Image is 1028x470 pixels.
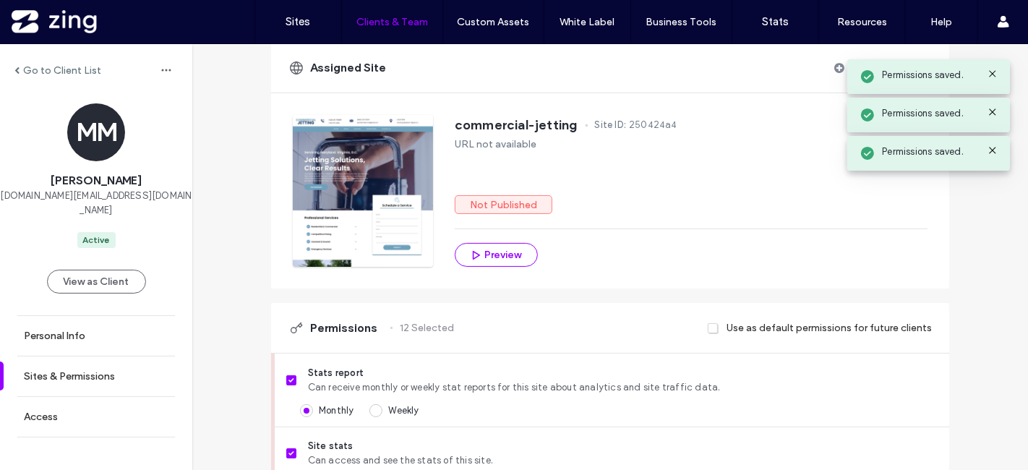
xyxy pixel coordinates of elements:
[931,16,953,28] label: Help
[24,370,115,383] label: Sites & Permissions
[837,16,887,28] label: Resources
[455,138,536,150] label: URL not available
[882,145,964,159] span: Permissions saved.
[629,118,677,132] span: 250424a4
[23,64,101,77] label: Go to Client List
[455,118,578,132] span: commercial-jetting
[727,315,932,341] label: Use as default permissions for future clients
[646,16,717,28] label: Business Tools
[308,439,938,453] span: Site stats
[310,60,386,76] span: Assigned Site
[319,405,354,416] span: Monthly
[31,10,71,23] span: Ayuda
[882,106,964,121] span: Permissions saved.
[24,411,58,423] label: Access
[595,118,627,132] span: Site ID:
[388,405,419,416] span: Weekly
[455,195,552,214] label: Not Published
[455,243,538,267] button: Preview
[400,315,454,341] label: 12 Selected
[24,330,85,342] label: Personal Info
[67,103,125,161] div: MM
[51,173,142,189] span: [PERSON_NAME]
[762,15,789,28] label: Stats
[47,270,146,294] button: View as Client
[849,55,932,80] label: Assign another site
[560,16,615,28] label: White Label
[308,366,938,380] span: Stats report
[356,16,428,28] label: Clients & Team
[308,380,938,395] span: Can receive monthly or weekly stat reports for this site about analytics and site traffic data.
[310,320,377,336] span: Permissions
[286,15,311,28] label: Sites
[308,453,938,468] span: Can access and see the stats of this site.
[83,234,110,247] div: Active
[882,68,964,82] span: Permissions saved.
[458,16,530,28] label: Custom Assets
